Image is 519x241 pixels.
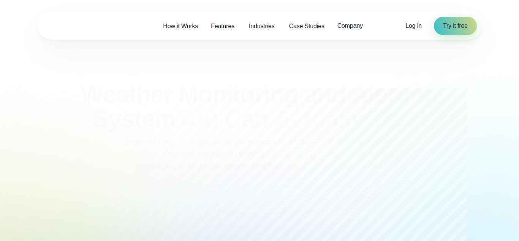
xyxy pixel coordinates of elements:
[405,21,422,30] a: Log in
[434,17,477,35] a: Try it free
[289,22,324,31] span: Case Studies
[211,22,234,31] span: Features
[443,21,468,30] span: Try it free
[405,22,422,29] span: Log in
[249,22,275,31] span: Industries
[337,21,363,30] span: Company
[157,18,204,34] a: How it Works
[283,18,331,34] a: Case Studies
[163,22,198,31] span: How it Works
